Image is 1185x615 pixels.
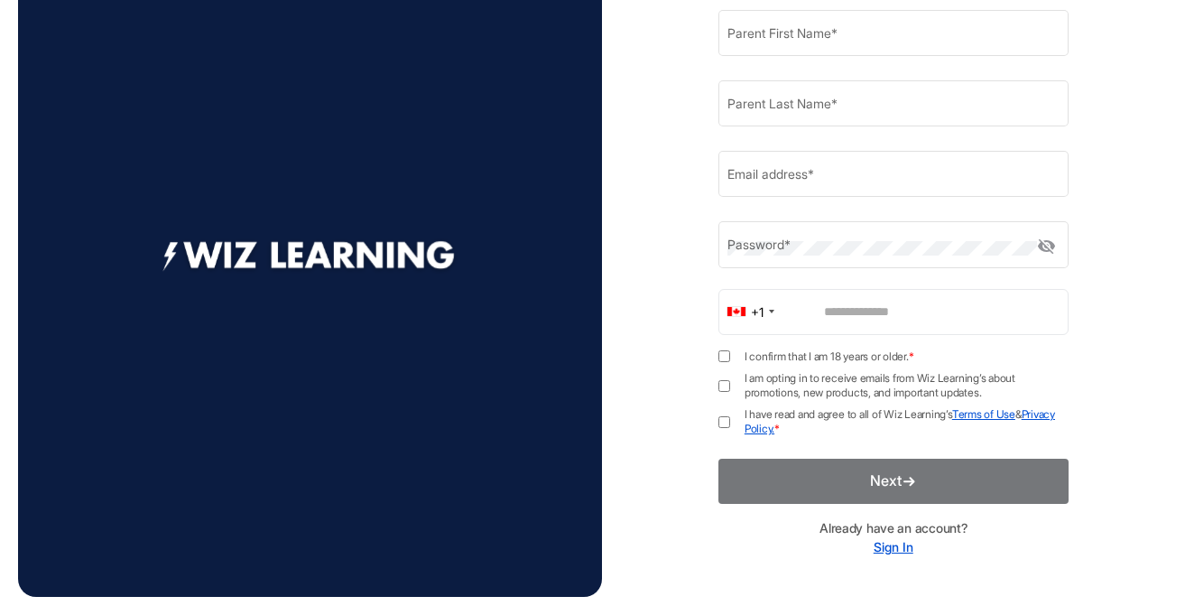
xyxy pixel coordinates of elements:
a: Terms of Use [952,407,1015,421]
label: I have read and agree to all of Wiz Learning’s & [745,407,1069,436]
div: +1 [751,303,764,321]
label: I confirm that I am 18 years or older. [745,349,914,364]
label: I am opting in to receive emails from Wiz Learning’s about promotions, new products, and importan... [745,371,1069,400]
a: Sign In [874,539,913,554]
p: Already have an account? [718,518,1069,537]
a: Privacy Policy. [745,407,1055,435]
mat-icon: visibility_off [1037,236,1059,257]
button: Next [718,459,1069,504]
